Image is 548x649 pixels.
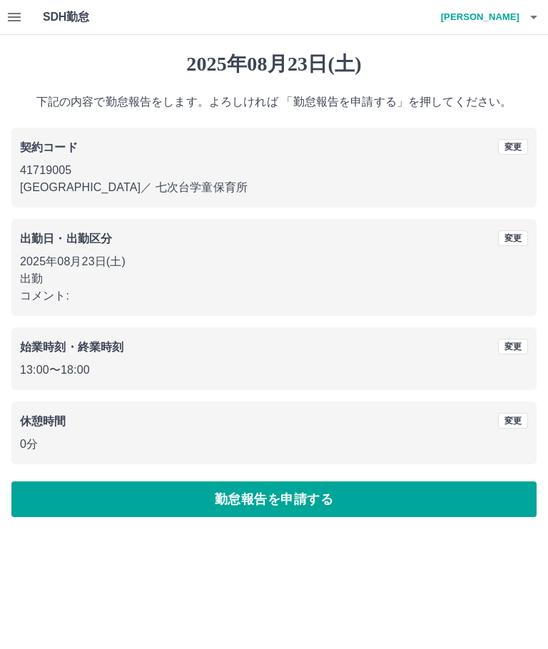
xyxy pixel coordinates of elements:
p: 0分 [20,436,528,453]
b: 出勤日・出勤区分 [20,232,112,245]
p: 下記の内容で勤怠報告をします。よろしければ 「勤怠報告を申請する」を押してください。 [11,93,537,111]
p: 41719005 [20,162,528,179]
b: 休憩時間 [20,415,66,427]
b: 契約コード [20,141,78,153]
p: 13:00 〜 18:00 [20,362,528,379]
button: 勤怠報告を申請する [11,481,537,517]
button: 変更 [498,413,528,429]
p: 出勤 [20,270,528,287]
button: 変更 [498,339,528,354]
p: コメント: [20,287,528,305]
b: 始業時刻・終業時刻 [20,341,123,353]
p: [GEOGRAPHIC_DATA] ／ 七次台学童保育所 [20,179,528,196]
button: 変更 [498,139,528,155]
h1: 2025年08月23日(土) [11,52,537,76]
button: 変更 [498,230,528,246]
p: 2025年08月23日(土) [20,253,528,270]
